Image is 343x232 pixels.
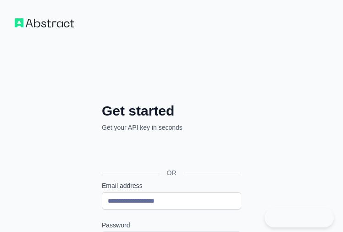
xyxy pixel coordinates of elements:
iframe: Toggle Customer Support [265,208,334,227]
label: Email address [102,181,241,190]
label: Password [102,221,241,230]
img: Workflow [15,18,74,28]
iframe: Sign in with Google Button [97,142,244,162]
p: Get your API key in seconds [102,123,241,132]
span: OR [160,168,184,177]
h2: Get started [102,103,241,119]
